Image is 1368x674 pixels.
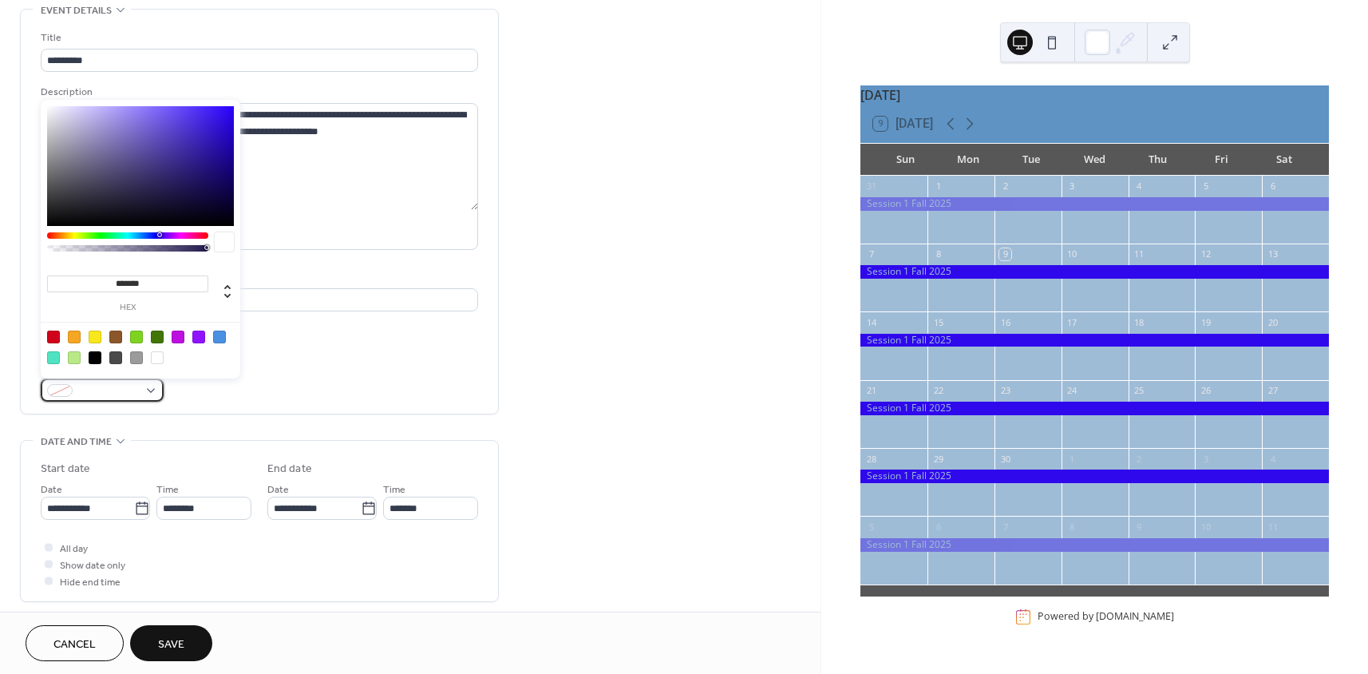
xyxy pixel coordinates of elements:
div: #F8E71C [89,331,101,343]
div: 7 [865,248,877,260]
div: #B8E986 [68,351,81,364]
div: Session 1 Fall 2025 [860,538,1329,552]
div: 14 [865,316,877,328]
div: 4 [1133,180,1145,192]
label: hex [47,303,208,312]
div: 6 [1267,180,1279,192]
div: 5 [1200,180,1212,192]
div: #9013FE [192,331,205,343]
div: Powered by [1038,610,1174,624]
span: Time [383,482,405,498]
span: Cancel [53,636,96,653]
div: Sat [1253,144,1316,176]
div: 11 [1267,521,1279,533]
div: 23 [999,385,1011,397]
span: All day [60,541,88,557]
div: 16 [999,316,1011,328]
div: 28 [865,453,877,465]
div: Location [41,269,475,286]
div: Fri [1190,144,1253,176]
span: Hide end time [60,574,121,591]
a: [DOMAIN_NAME] [1096,610,1174,624]
div: End date [267,461,312,478]
div: Wed [1063,144,1126,176]
div: 25 [1133,385,1145,397]
div: #4A4A4A [109,351,122,364]
div: 30 [999,453,1011,465]
div: #9B9B9B [130,351,143,364]
div: 5 [865,521,877,533]
div: #BD10E0 [172,331,184,343]
div: 3 [1066,180,1078,192]
div: 9 [1133,521,1145,533]
div: #F5A623 [68,331,81,343]
div: #000000 [89,351,101,364]
div: 4 [1267,453,1279,465]
div: Sun [873,144,936,176]
button: Save [130,625,212,661]
span: Show date only [60,557,125,574]
div: 22 [932,385,944,397]
div: 12 [1200,248,1212,260]
div: 9 [999,248,1011,260]
div: 10 [1200,521,1212,533]
div: Session 1 Fall 2025 [860,334,1329,347]
div: 21 [865,385,877,397]
div: 10 [1066,248,1078,260]
div: 8 [932,248,944,260]
div: 20 [1267,316,1279,328]
div: 6 [932,521,944,533]
span: Date and time [41,434,112,450]
div: [DATE] [860,85,1329,105]
div: 24 [1066,385,1078,397]
div: Session 1 Fall 2025 [860,197,1329,211]
div: Start date [41,461,90,478]
span: Date [41,482,62,498]
div: 18 [1133,316,1145,328]
div: Title [41,30,475,46]
div: 17 [1066,316,1078,328]
div: 3 [1200,453,1212,465]
div: 13 [1267,248,1279,260]
div: 29 [932,453,944,465]
div: 1 [932,180,944,192]
div: Session 1 Fall 2025 [860,470,1329,483]
div: #417505 [151,331,164,343]
div: 27 [1267,385,1279,397]
div: 7 [999,521,1011,533]
div: 31 [865,180,877,192]
div: 8 [1066,521,1078,533]
div: 2 [999,180,1011,192]
div: Thu [1126,144,1189,176]
div: #7ED321 [130,331,143,343]
div: 11 [1133,248,1145,260]
span: Date [267,482,289,498]
div: #4A90E2 [213,331,226,343]
div: Tue [1000,144,1063,176]
div: 2 [1133,453,1145,465]
div: Session 1 Fall 2025 [860,265,1329,279]
div: #50E3C2 [47,351,60,364]
div: #8B572A [109,331,122,343]
button: Cancel [26,625,124,661]
div: Mon [937,144,1000,176]
div: 26 [1200,385,1212,397]
div: Session 1 Fall 2025 [860,402,1329,415]
div: 1 [1066,453,1078,465]
div: #FFFFFF [151,351,164,364]
div: 19 [1200,316,1212,328]
span: Event details [41,2,112,19]
span: Save [158,636,184,653]
span: Time [156,482,179,498]
div: Description [41,84,475,101]
div: 15 [932,316,944,328]
div: #D0021B [47,331,60,343]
